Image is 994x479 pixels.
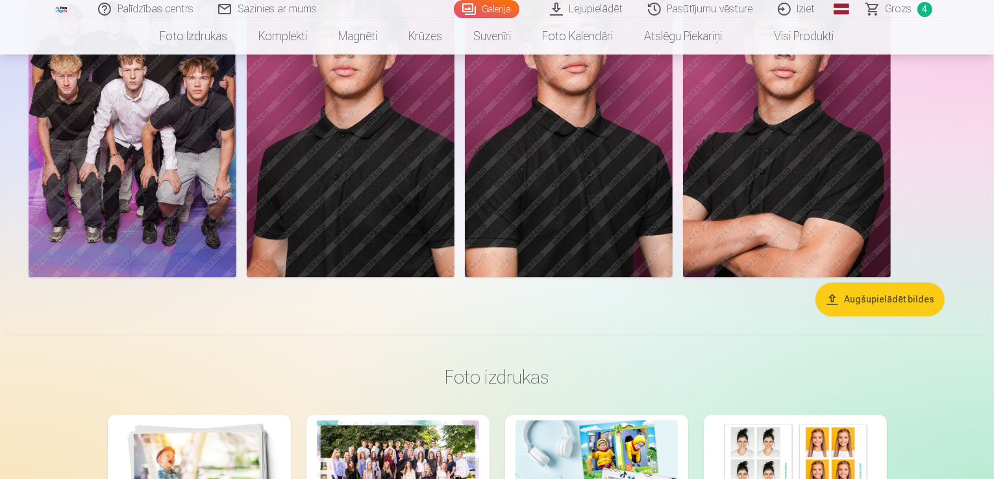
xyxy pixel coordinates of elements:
a: Foto kalendāri [527,18,629,55]
span: 4 [917,2,932,17]
a: Foto izdrukas [145,18,243,55]
a: Visi produkti [738,18,850,55]
button: Augšupielādēt bildes [815,282,945,316]
a: Atslēgu piekariņi [629,18,738,55]
h3: Foto izdrukas [118,365,876,389]
span: Grozs [886,1,912,17]
img: /fa1 [55,5,69,13]
a: Komplekti [243,18,323,55]
a: Krūzes [393,18,458,55]
a: Suvenīri [458,18,527,55]
a: Magnēti [323,18,393,55]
